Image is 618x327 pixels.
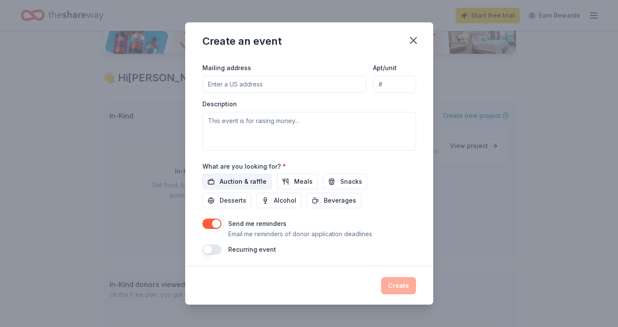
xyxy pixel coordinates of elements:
button: Auction & raffle [202,174,272,189]
label: Send me reminders [228,220,286,227]
input: # [373,76,416,93]
span: Auction & raffle [220,176,267,187]
span: Meals [294,176,313,187]
label: Description [202,100,237,108]
div: Create an event [202,34,282,48]
button: Desserts [202,193,252,208]
span: Alcohol [274,195,296,206]
button: Beverages [307,193,361,208]
p: Email me reminders of donor application deadlines [228,229,372,239]
span: Snacks [340,176,362,187]
button: Meals [277,174,318,189]
button: Snacks [323,174,367,189]
button: Alcohol [257,193,301,208]
label: Mailing address [202,64,251,72]
span: Beverages [324,195,356,206]
input: Enter a US address [202,76,366,93]
label: What are you looking for? [202,162,286,171]
span: Desserts [220,195,246,206]
label: Recurring event [228,246,276,253]
label: Apt/unit [373,64,397,72]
